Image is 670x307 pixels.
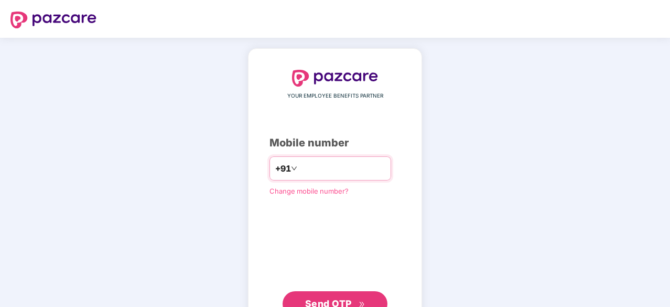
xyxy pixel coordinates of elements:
a: Change mobile number? [269,187,349,195]
div: Mobile number [269,135,401,151]
span: down [291,165,297,172]
span: +91 [275,162,291,175]
span: YOUR EMPLOYEE BENEFITS PARTNER [287,92,383,100]
img: logo [10,12,96,28]
img: logo [292,70,378,87]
